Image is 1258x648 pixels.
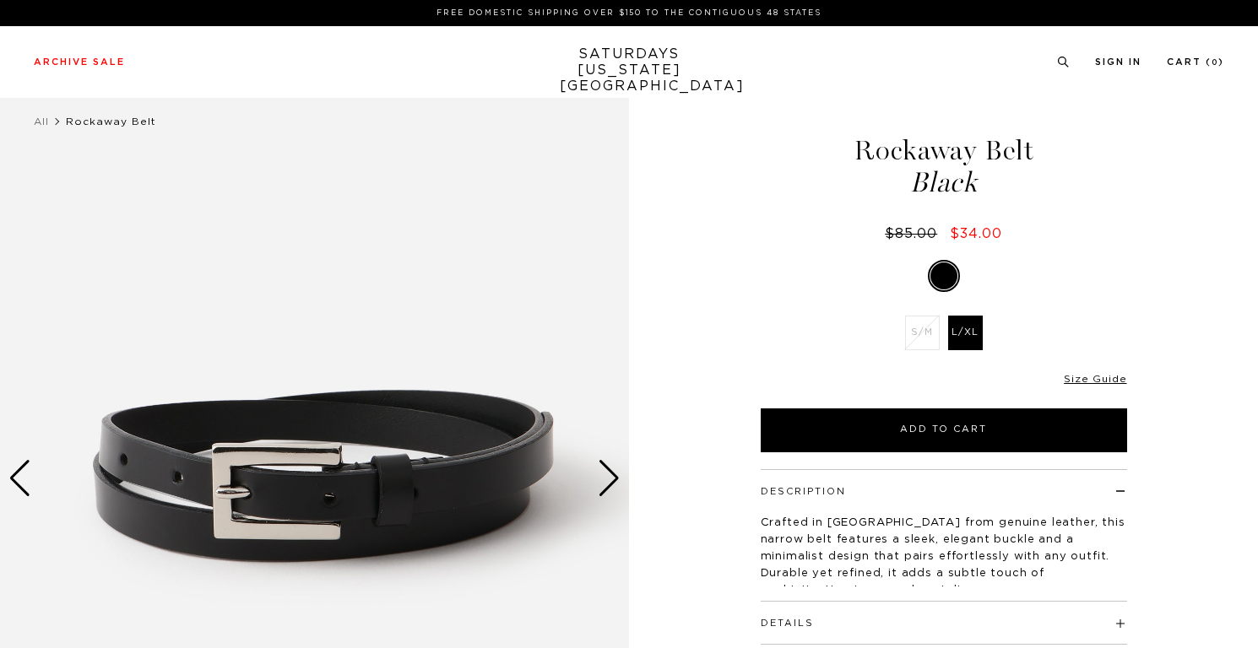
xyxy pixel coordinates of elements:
a: Archive Sale [34,57,125,67]
div: Previous slide [8,460,31,497]
p: Crafted in [GEOGRAPHIC_DATA] from genuine leather, this narrow belt features a sleek, elegant buc... [761,515,1127,599]
button: Add to Cart [761,408,1127,452]
button: Description [761,487,846,496]
a: Size Guide [1064,374,1126,384]
del: $85.00 [885,227,944,240]
span: $34.00 [950,227,1002,240]
span: Rockaway Belt [66,116,156,127]
h1: Rockaway Belt [758,137,1130,197]
button: Details [761,618,814,628]
span: Black [758,169,1130,197]
a: Sign In [1095,57,1141,67]
p: FREE DOMESTIC SHIPPING OVER $150 TO THE CONTIGUOUS 48 STATES [41,7,1217,19]
label: L/XL [948,316,983,350]
a: All [34,116,49,127]
a: SATURDAYS[US_STATE][GEOGRAPHIC_DATA] [560,46,699,94]
a: Cart (0) [1167,57,1224,67]
small: 0 [1212,59,1218,67]
div: Next slide [598,460,621,497]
